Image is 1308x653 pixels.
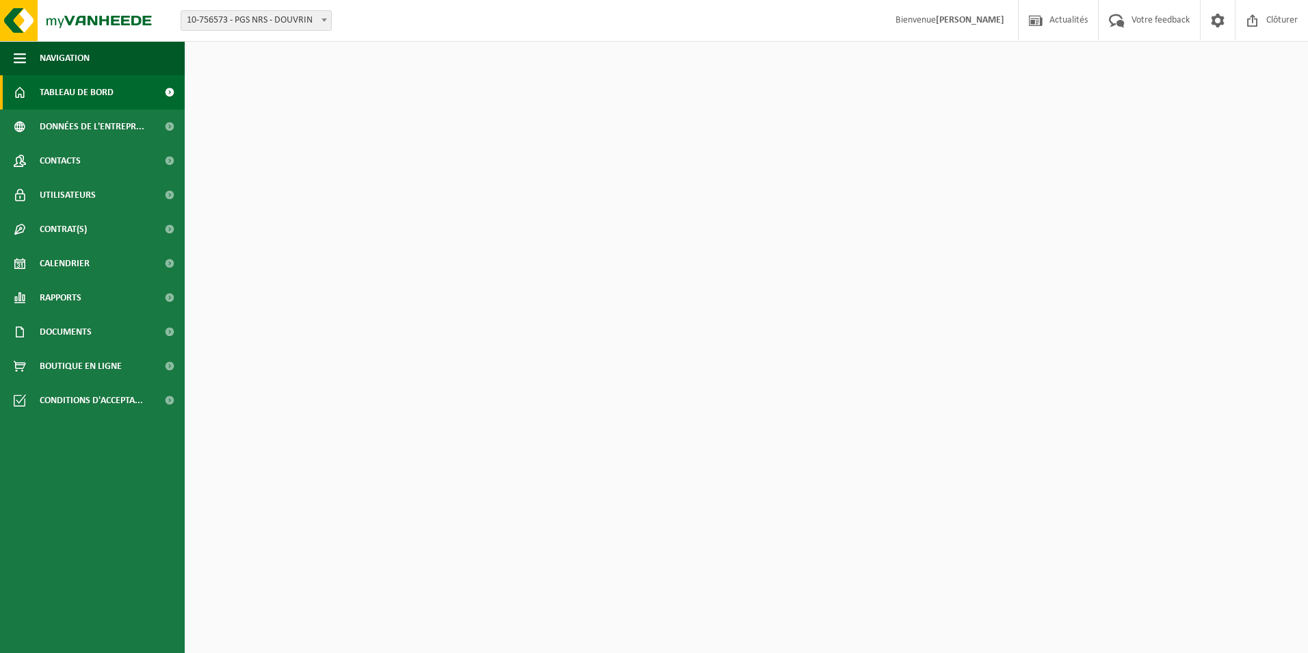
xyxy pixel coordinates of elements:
span: Contacts [40,144,81,178]
span: Calendrier [40,246,90,281]
span: Utilisateurs [40,178,96,212]
span: Rapports [40,281,81,315]
span: Boutique en ligne [40,349,122,383]
span: 10-756573 - PGS NRS - DOUVRIN [181,11,331,30]
strong: [PERSON_NAME] [936,15,1004,25]
span: Conditions d'accepta... [40,383,143,418]
span: Documents [40,315,92,349]
span: Données de l'entrepr... [40,110,144,144]
span: Navigation [40,41,90,75]
span: Tableau de bord [40,75,114,110]
span: Contrat(s) [40,212,87,246]
span: 10-756573 - PGS NRS - DOUVRIN [181,10,332,31]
